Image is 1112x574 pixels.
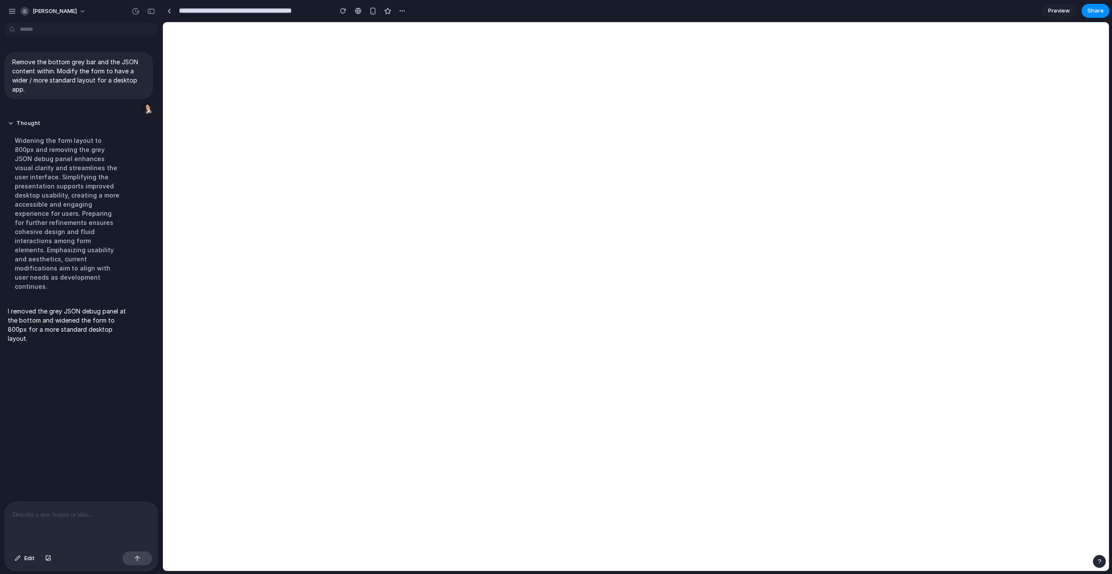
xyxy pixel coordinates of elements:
span: Preview [1048,7,1070,15]
span: [PERSON_NAME] [33,7,77,16]
button: Share [1082,4,1109,18]
button: Edit [10,551,39,565]
span: Share [1087,7,1104,15]
p: I removed the grey JSON debug panel at the bottom and widened the form to 800px for a more standa... [8,307,127,343]
p: Remove the bottom grey bar and the JSON content within. Modify the form to have a wider / more st... [12,57,145,94]
span: Edit [24,554,35,563]
button: [PERSON_NAME] [17,4,90,18]
a: Preview [1042,4,1076,18]
div: Widening the form layout to 800px and removing the grey JSON debug panel enhances visual clarity ... [8,131,127,296]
